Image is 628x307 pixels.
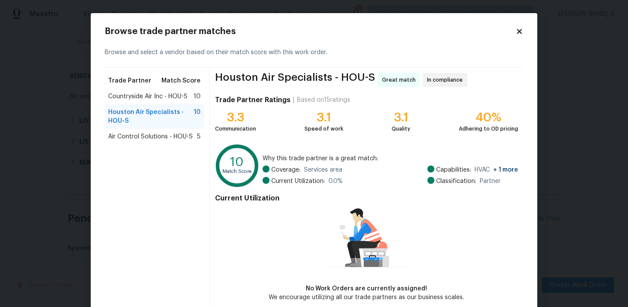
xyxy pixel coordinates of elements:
div: 3.1 [392,113,410,122]
span: 10 [194,108,201,125]
div: Based on 15 ratings [297,96,350,104]
div: 3.1 [304,113,343,122]
text: Match Score [222,169,252,174]
span: Why this trade partner is a great match: [263,154,518,163]
span: 5 [197,132,201,141]
span: Trade Partner [108,76,151,85]
span: Capabilities: [436,166,471,174]
span: HVAC [474,166,518,174]
span: 10 [194,92,201,101]
h4: Current Utilization [215,194,518,203]
span: 0.0 % [328,177,343,186]
div: We encourage utilizing all our trade partners as our business scales. [269,293,464,302]
span: Air Control Solutions - HOU-S [108,132,193,141]
span: Partner [480,177,501,186]
span: Houston Air Specialists - HOU-S [108,108,194,125]
div: Adhering to OD pricing [459,124,518,133]
div: Communication [215,124,256,133]
div: 40% [459,113,518,122]
span: + 1 more [493,167,518,173]
span: Coverage: [271,166,300,174]
span: Match Score [161,76,201,85]
span: Houston Air Specialists - HOU-S [215,73,375,87]
div: 3.3 [215,113,256,122]
h2: Browse trade partner matches [105,27,515,36]
div: Quality [392,124,410,133]
div: No Work Orders are currently assigned! [269,284,464,293]
span: Current Utilization: [271,177,325,186]
span: Great match [382,76,419,84]
span: In compliance [427,76,466,84]
text: 10 [230,156,244,168]
span: Countryside Air Inc - HOU-S [108,92,188,101]
div: | [290,96,297,104]
span: Classification: [436,177,476,186]
h4: Trade Partner Ratings [215,96,290,104]
span: Services area [304,166,342,174]
div: Browse and select a vendor based on their match score with this work order. [105,38,523,68]
div: Speed of work [304,124,343,133]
